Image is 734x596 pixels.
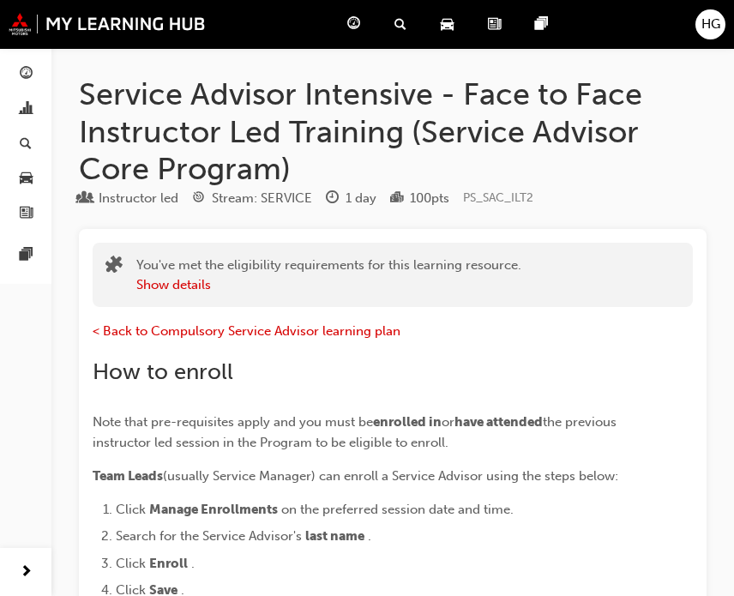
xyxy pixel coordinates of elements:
[99,189,178,208] div: Instructor led
[116,502,146,517] span: Click
[20,102,33,117] span: chart-icon
[535,14,548,35] span: pages-icon
[163,468,618,484] span: (usually Service Manager) can enroll a Service Advisor using the steps below:
[454,414,543,430] span: have attended
[212,189,312,208] div: Stream: SERVICE
[93,414,373,430] span: Note that pre-requisites apply and you must be
[305,528,364,544] span: last name
[410,189,449,208] div: 100 pts
[79,188,178,209] div: Type
[9,13,206,35] img: mmal
[116,556,146,571] span: Click
[192,188,312,209] div: Stream
[105,257,123,277] span: puzzle-icon
[281,502,514,517] span: on the preferred session date and time.
[191,556,195,571] span: .
[373,414,442,430] span: enrolled in
[695,9,725,39] button: HG
[394,14,406,35] span: search-icon
[136,256,521,294] div: You've met the eligibility requirements for this learning resource.
[20,562,33,583] span: next-icon
[368,528,371,544] span: .
[79,75,707,188] h1: Service Advisor Intensive - Face to Face Instructor Led Training (Service Advisor Core Program)
[390,188,449,209] div: Points
[116,528,302,544] span: Search for the Service Advisor's
[20,136,32,152] span: search-icon
[326,188,376,209] div: Duration
[427,7,474,42] a: car-icon
[521,7,569,42] a: pages-icon
[346,189,376,208] div: 1 day
[326,191,339,207] span: clock-icon
[20,172,33,187] span: car-icon
[701,15,720,34] span: HG
[441,14,454,35] span: car-icon
[93,468,163,484] span: Team Leads
[93,358,233,385] span: How to enroll
[93,323,400,339] a: < Back to Compulsory Service Advisor learning plan
[347,14,360,35] span: guage-icon
[390,191,403,207] span: podium-icon
[442,414,454,430] span: or
[20,206,33,221] span: news-icon
[20,67,33,82] span: guage-icon
[381,7,427,42] a: search-icon
[192,191,205,207] span: target-icon
[79,191,92,207] span: learningResourceType_INSTRUCTOR_LED-icon
[463,190,533,205] span: Learning resource code
[334,7,381,42] a: guage-icon
[136,275,211,295] button: Show details
[93,414,620,450] span: the previous instructor led session in the Program to be eligible to enroll.
[149,502,278,517] span: Manage Enrollments
[488,14,501,35] span: news-icon
[20,248,33,263] span: pages-icon
[149,556,188,571] span: Enroll
[474,7,521,42] a: news-icon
